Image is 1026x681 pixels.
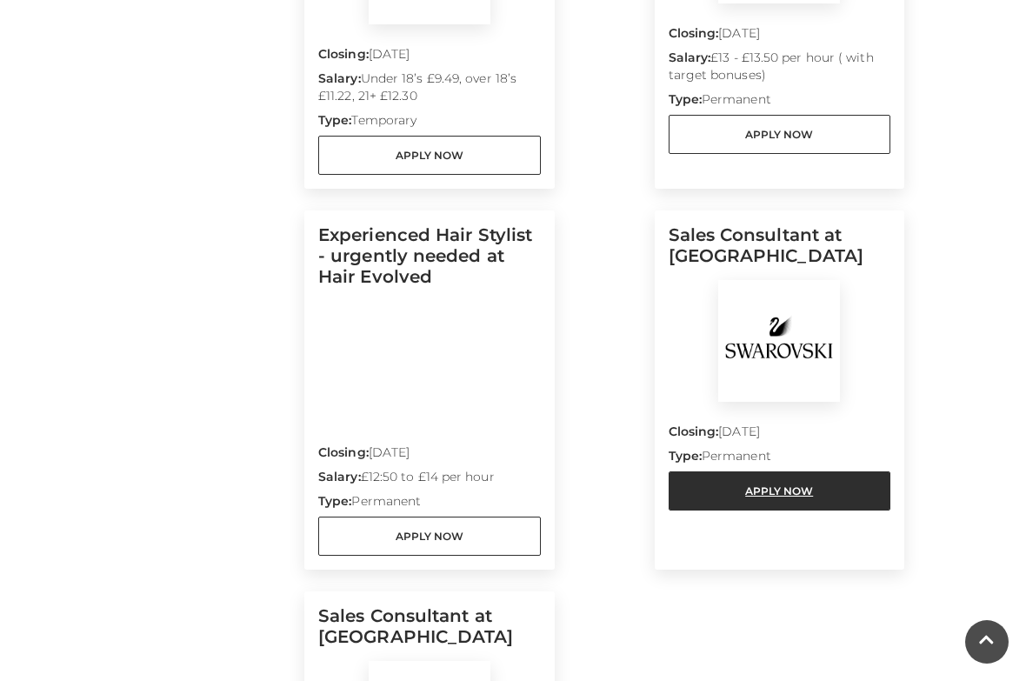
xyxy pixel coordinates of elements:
p: [DATE] [669,24,891,49]
p: [DATE] [669,423,891,447]
a: Apply Now [318,136,541,175]
a: Apply Now [669,471,891,511]
h5: Experienced Hair Stylist - urgently needed at Hair Evolved [318,224,541,301]
strong: Salary: [318,469,361,484]
strong: Type: [669,448,702,464]
strong: Type: [318,112,351,128]
img: Swarovski [718,280,840,402]
a: Apply Now [669,115,891,154]
p: £12:50 to £14 per hour [318,468,541,492]
strong: Salary: [669,50,711,65]
strong: Salary: [318,70,361,86]
p: Permanent [669,447,891,471]
strong: Closing: [669,424,719,439]
p: [DATE] [318,444,541,468]
p: Permanent [669,90,891,115]
p: Permanent [318,492,541,517]
strong: Type: [318,493,351,509]
h5: Sales Consultant at [GEOGRAPHIC_DATA] [669,224,891,280]
h5: Sales Consultant at [GEOGRAPHIC_DATA] [318,605,541,661]
p: Under 18’s £9.49, over 18’s £11.22, 21+ £12.30 [318,70,541,111]
strong: Type: [669,91,702,107]
strong: Closing: [318,46,369,62]
p: Temporary [318,111,541,136]
strong: Closing: [669,25,719,41]
p: £13 - £13.50 per hour ( with target bonuses) [669,49,891,90]
strong: Closing: [318,444,369,460]
p: [DATE] [318,45,541,70]
a: Apply Now [318,517,541,556]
